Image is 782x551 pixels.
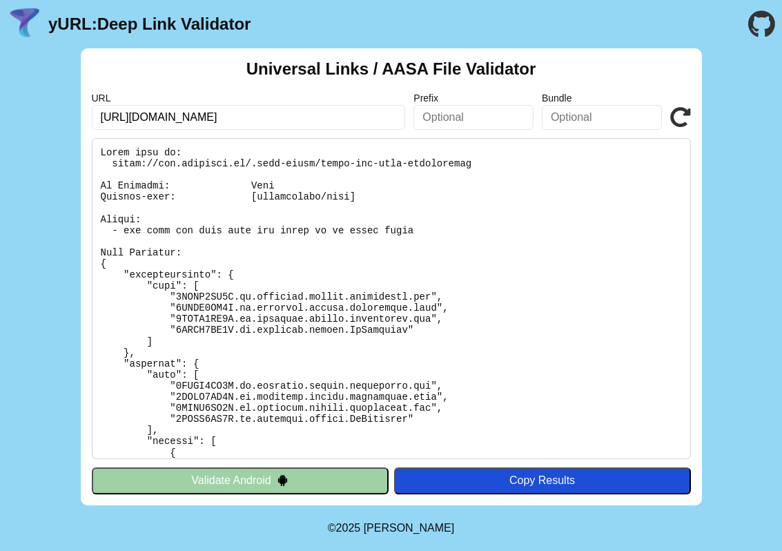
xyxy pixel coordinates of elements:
label: URL [92,93,406,104]
label: Bundle [542,93,662,104]
img: droidIcon.svg [277,474,289,486]
pre: Lorem ipsu do: sitam://con.adipisci.el/.sedd-eiusm/tempo-inc-utla-etdoloremag Al Enimadmi: Veni Q... [92,138,691,459]
input: Required [92,105,406,130]
div: Copy Results [401,474,684,487]
input: Optional [542,105,662,130]
button: Validate Android [92,467,389,494]
h2: Universal Links / AASA File Validator [246,59,536,79]
a: yURL:Deep Link Validator [48,14,251,34]
footer: © [328,505,454,551]
button: Copy Results [394,467,691,494]
label: Prefix [413,93,534,104]
span: 2025 [336,522,361,534]
a: Michael Ibragimchayev's Personal Site [364,522,455,534]
img: yURL Logo [7,6,43,42]
input: Optional [413,105,534,130]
